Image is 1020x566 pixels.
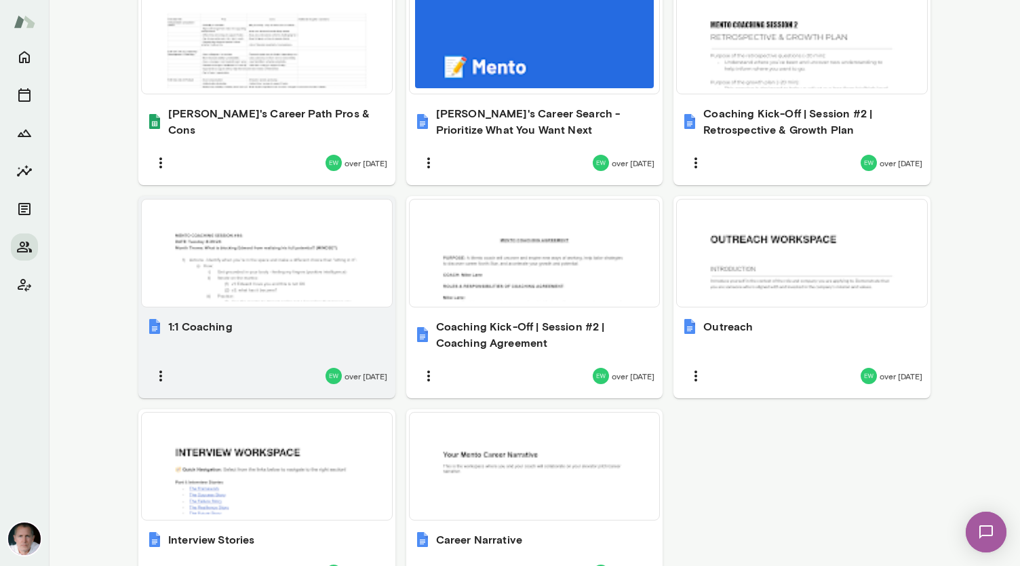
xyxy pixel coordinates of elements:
img: Coaching Kick-Off | Session #2 | Retrospective & Growth Plan [682,113,698,130]
img: Edward Wexler-Beron [861,155,877,171]
button: Insights [11,157,38,185]
h6: Outreach [703,318,753,335]
img: Mike Lane [8,523,41,555]
img: Coaching Kick-Off | Session #2 | Coaching Agreement [414,326,431,343]
img: Edward Wexler-Beron [326,155,342,171]
h6: [PERSON_NAME]'s Career Search - Prioritize What You Want Next [436,105,655,138]
span: over [DATE] [880,371,922,381]
span: over [DATE] [345,371,387,381]
span: over [DATE] [345,157,387,168]
span: over [DATE] [880,157,922,168]
img: Edward Wexler-Beron [593,368,609,384]
img: Edward's Career Search - Prioritize What You Want Next [414,113,431,130]
img: Career Narrative [414,531,431,548]
button: Documents [11,195,38,223]
img: Edward Wexler-Beron [326,368,342,384]
span: over [DATE] [612,371,654,381]
button: Sessions [11,81,38,109]
h6: Career Narrative [436,531,522,548]
img: Edward Wexler-Beron [861,368,877,384]
span: over [DATE] [612,157,654,168]
button: Members [11,233,38,261]
h6: Coaching Kick-Off | Session #2 | Retrospective & Growth Plan [703,105,922,138]
h6: Coaching Kick-Off | Session #2 | Coaching Agreement [436,318,655,351]
img: Edward's Career Path Pros & Cons [146,113,163,130]
button: Home [11,43,38,71]
img: Outreach [682,318,698,335]
h6: 1:1 Coaching [168,318,233,335]
img: 1:1 Coaching [146,318,163,335]
img: Edward Wexler-Beron [593,155,609,171]
button: Growth Plan [11,119,38,147]
button: Client app [11,271,38,299]
h6: [PERSON_NAME]'s Career Path Pros & Cons [168,105,387,138]
img: Interview Stories [146,531,163,548]
img: Mento [14,9,35,35]
h6: Interview Stories [168,531,255,548]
